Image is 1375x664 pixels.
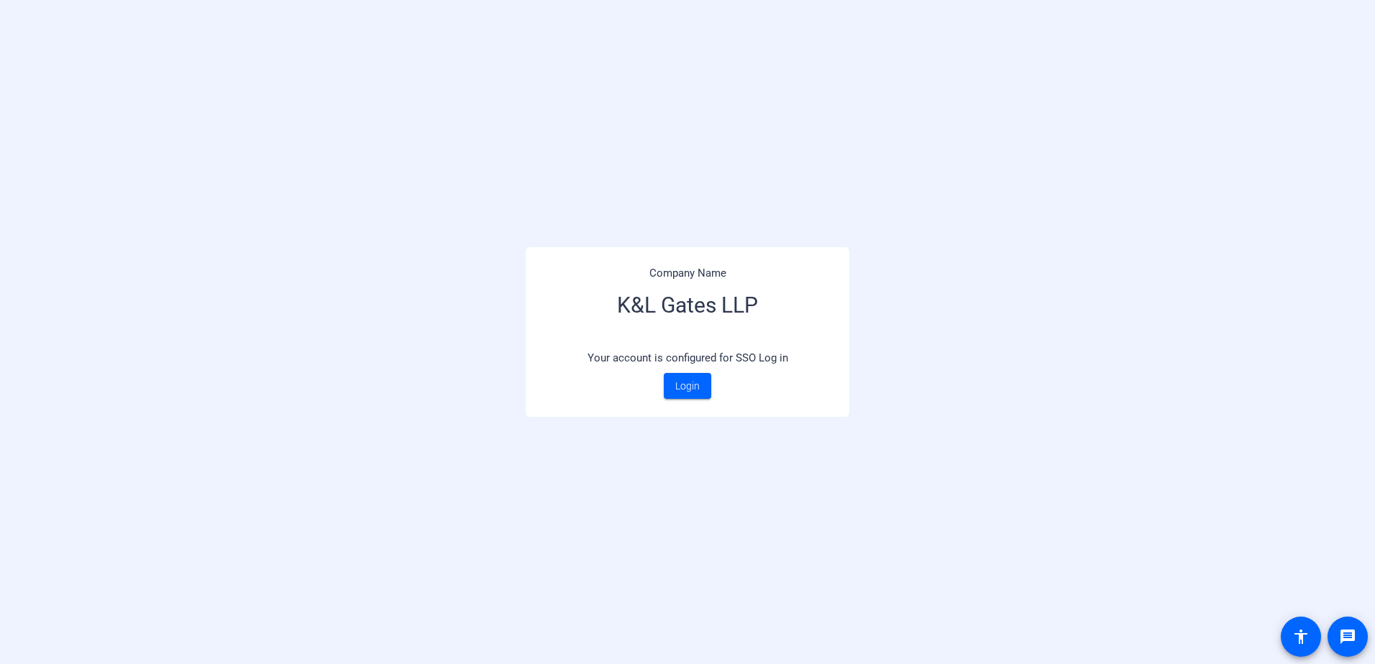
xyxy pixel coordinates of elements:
[1339,628,1356,645] mat-icon: message
[1292,628,1310,645] mat-icon: accessibility
[544,343,831,374] p: Your account is configured for SSO Log in
[664,373,711,399] a: Login
[544,265,831,282] p: Company Name
[544,282,831,343] h3: K&L Gates LLP
[675,379,700,394] span: Login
